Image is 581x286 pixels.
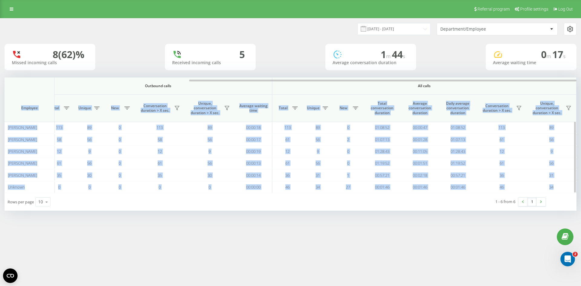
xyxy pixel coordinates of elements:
span: 0 [347,125,349,130]
span: Referral program [478,7,510,12]
span: 58 [57,137,61,142]
span: Unique, conversation duration > Х sec. [530,101,564,115]
span: 0 [119,173,121,178]
span: 0 [119,149,121,154]
td: 00:00:13 [235,157,272,169]
span: 56 [549,160,553,166]
span: Conversation duration > Х sec. [480,104,514,113]
div: 5 [239,49,245,60]
span: Unknown [8,184,25,190]
td: 00:01:51 [401,157,439,169]
span: All calls [290,84,558,88]
td: 00:11:05 [401,146,439,157]
div: Received incoming calls [172,60,248,65]
span: 61 [158,160,162,166]
span: 12 [285,149,290,154]
span: 1 [347,173,349,178]
span: 46 [500,184,504,190]
td: 01:19:52 [439,157,477,169]
td: 00:01:46 [439,181,477,193]
span: Daily average conversation duration [443,101,472,115]
td: 01:19:52 [363,157,401,169]
span: 58 [158,137,162,142]
span: 56 [549,137,553,142]
td: 01:07:13 [363,133,401,145]
td: 00:57:21 [439,169,477,181]
span: [PERSON_NAME] [8,125,37,130]
span: 89 [549,125,553,130]
span: m [547,53,552,60]
span: s [403,53,405,60]
td: 00:00:14 [235,169,272,181]
div: Average conversation duration [333,60,409,65]
td: 01:07:13 [439,133,477,145]
span: 56 [87,137,91,142]
div: Department/Employee [440,27,513,32]
div: Average waiting time [493,60,569,65]
span: Total conversation duration [368,101,396,115]
td: 01:08:52 [363,122,401,133]
span: 30 [208,173,212,178]
span: 34 [316,184,320,190]
td: 00:02:18 [401,169,439,181]
span: 30 [87,173,91,178]
div: 1 - 6 from 6 [495,199,515,205]
td: 00:00:17 [235,133,272,145]
span: Rows per page [8,199,34,205]
td: 01:28:43 [439,146,477,157]
span: s [563,53,566,60]
span: 61 [500,160,504,166]
span: 27 [346,184,350,190]
span: Log Out [558,7,573,12]
td: 00:00:47 [401,122,439,133]
span: Average conversation duration [405,101,434,115]
span: Outbound calls [58,84,258,88]
span: 56 [316,160,320,166]
div: 10 [38,199,43,205]
span: 0 [159,184,161,190]
span: New [107,106,123,110]
td: 00:00:19 [235,146,272,157]
span: 17 [552,48,566,61]
span: 0 [119,160,121,166]
span: Employee [10,106,49,110]
span: 9 [88,149,90,154]
span: 35 [57,173,61,178]
span: [PERSON_NAME] [8,137,37,142]
td: 00:00:00 [235,181,272,193]
span: 56 [208,137,212,142]
span: 0 [208,184,211,190]
td: 00:57:21 [363,169,401,181]
span: Total [47,106,62,110]
span: 0 [119,137,121,142]
span: 0 [347,149,349,154]
span: Average waiting time [239,104,268,113]
td: 00:00:18 [235,122,272,133]
span: 89 [208,125,212,130]
td: 01:08:52 [439,122,477,133]
td: 00:01:46 [363,181,401,193]
span: 2 [573,252,578,257]
td: 01:28:43 [363,146,401,157]
span: 0 [119,125,121,130]
span: [PERSON_NAME] [8,149,37,154]
span: 113 [284,125,291,130]
span: 0 [347,160,349,166]
span: 113 [56,125,62,130]
span: 61 [285,137,290,142]
span: Unique [77,106,92,110]
span: 0 [88,184,90,190]
span: 56 [208,160,212,166]
span: Conversation duration > Х sec. [138,104,172,113]
button: Open CMP widget [3,268,18,283]
span: 113 [156,125,163,130]
iframe: Intercom live chat [560,252,575,266]
div: 8 (62)% [53,49,84,60]
span: 12 [158,149,162,154]
span: m [386,53,392,60]
span: Total [275,106,290,110]
span: 0 [58,184,60,190]
span: 34 [549,184,553,190]
span: 9 [550,149,553,154]
a: 1 [527,198,537,206]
